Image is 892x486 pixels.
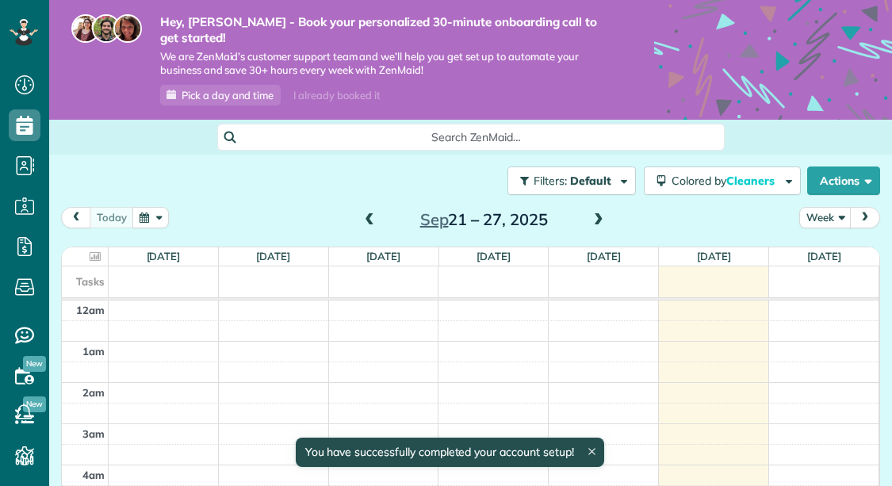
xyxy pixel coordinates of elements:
a: Filters: Default [500,166,636,195]
span: 3am [82,427,105,440]
span: Colored by [672,174,780,188]
img: michelle-19f622bdf1676172e81f8f8fba1fb50e276960ebfe0243fe18214015130c80e4.jpg [113,14,142,43]
button: Colored byCleaners [644,166,801,195]
a: [DATE] [807,250,841,262]
button: Week [799,207,852,228]
a: Pick a day and time [160,85,281,105]
button: next [850,207,880,228]
button: today [90,207,134,228]
img: maria-72a9807cf96188c08ef61303f053569d2e2a8a1cde33d635c8a3ac13582a053d.jpg [71,14,100,43]
span: Sep [420,209,449,229]
a: [DATE] [697,250,731,262]
span: 12am [76,304,105,316]
a: [DATE] [587,250,621,262]
button: Actions [807,166,880,195]
button: Filters: Default [507,166,636,195]
span: Cleaners [726,174,777,188]
strong: Hey, [PERSON_NAME] - Book your personalized 30-minute onboarding call to get started! [160,14,607,45]
span: We are ZenMaid’s customer support team and we’ll help you get set up to automate your business an... [160,50,607,77]
a: [DATE] [147,250,181,262]
span: 1am [82,345,105,358]
a: [DATE] [366,250,400,262]
div: You have successfully completed your account setup! [295,438,603,467]
span: Filters: [534,174,567,188]
div: I already booked it [284,86,389,105]
a: [DATE] [256,250,290,262]
span: 2am [82,386,105,399]
h2: 21 – 27, 2025 [385,211,583,228]
a: [DATE] [477,250,511,262]
span: New [23,356,46,372]
span: 4am [82,469,105,481]
span: Tasks [76,275,105,288]
button: prev [61,207,91,228]
span: Default [570,174,612,188]
span: Pick a day and time [182,89,274,101]
img: jorge-587dff0eeaa6aab1f244e6dc62b8924c3b6ad411094392a53c71c6c4a576187d.jpg [92,14,121,43]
